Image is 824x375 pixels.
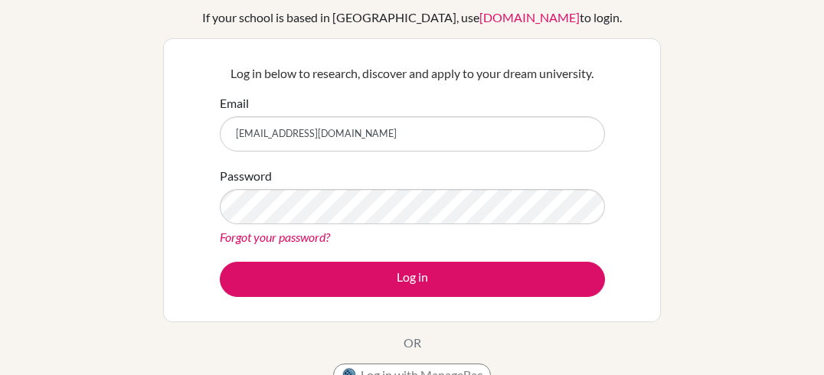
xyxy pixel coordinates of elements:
a: [DOMAIN_NAME] [479,10,580,24]
div: If your school is based in [GEOGRAPHIC_DATA], use to login. [202,8,622,27]
p: Log in below to research, discover and apply to your dream university. [220,64,605,83]
label: Password [220,167,272,185]
a: Forgot your password? [220,230,330,244]
p: OR [404,334,421,352]
button: Log in [220,262,605,297]
label: Email [220,94,249,112]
